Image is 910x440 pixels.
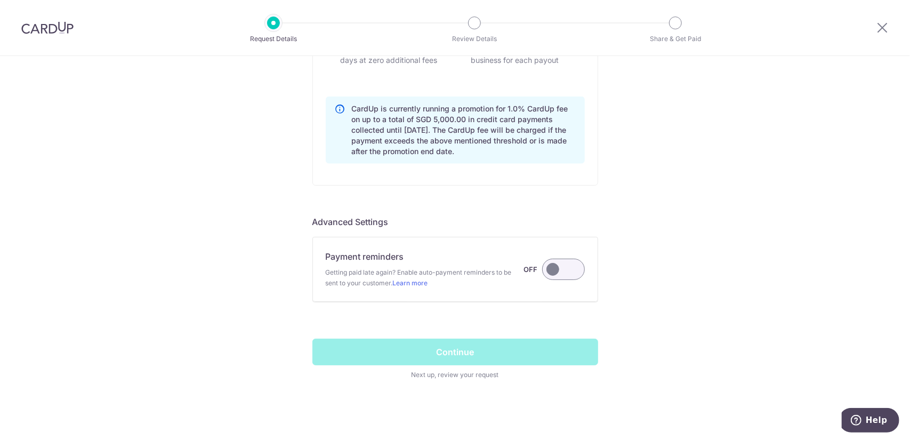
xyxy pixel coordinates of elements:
img: CardUp [21,21,74,34]
label: OFF [524,263,538,276]
a: Learn more [393,279,428,287]
p: Payment reminders [326,250,404,263]
iframe: Opens a widget where you can find more information [842,408,899,435]
p: CardUp is currently running a promotion for 1.0% CardUp fee on up to a total of SGD 5,000.00 in c... [352,103,576,157]
p: Review Details [435,34,514,44]
div: Payment reminders Getting paid late again? Enable auto-payment reminders to be sent to your custo... [326,250,585,289]
span: Getting paid late again? Enable auto-payment reminders to be sent to your customer. [326,267,524,289]
p: Request Details [234,34,313,44]
p: Share & Get Paid [636,34,715,44]
span: translation missing: en.company.payment_requests.form.header.labels.advanced_settings [312,217,389,227]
